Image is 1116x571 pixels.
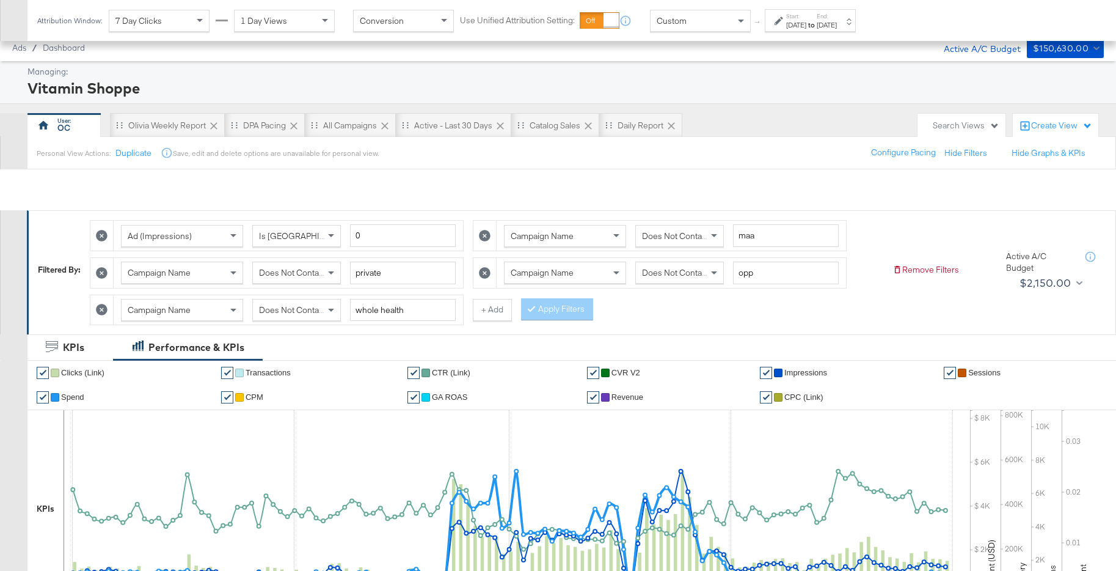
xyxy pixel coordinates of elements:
button: $2,150.00 [1015,273,1085,293]
div: Vitamin Shoppe [27,78,1101,98]
div: Attribution Window: [37,17,103,25]
span: Campaign Name [511,230,574,241]
span: Campaign Name [511,267,574,278]
div: Create View [1031,120,1092,132]
input: Enter a search term [350,262,456,284]
div: Active - Last 30 Days [414,120,492,131]
button: $150,630.00 [1027,39,1104,58]
label: End: [817,12,837,20]
div: Drag to reorder tab [517,122,524,128]
span: 7 Day Clicks [115,15,162,26]
div: All Campaigns [323,120,377,131]
div: Daily Report [618,120,663,131]
span: Impressions [784,368,827,377]
a: Dashboard [43,43,85,53]
div: Save, edit and delete options are unavailable for personal view. [173,149,379,158]
a: ✔ [587,391,599,403]
div: Olivia Weekly Report [128,120,206,131]
span: Does Not Contain [642,267,709,278]
span: CPM [246,392,263,402]
span: Revenue [611,392,643,402]
span: Campaign Name [128,304,191,315]
a: ✔ [221,391,233,403]
div: Managing: [27,66,1101,78]
a: ✔ [407,367,420,379]
div: OC [57,122,70,134]
span: Ad (Impressions) [128,230,192,241]
a: ✔ [587,367,599,379]
div: Drag to reorder tab [116,122,123,128]
span: Ads [12,43,26,53]
span: CTR (Link) [432,368,470,377]
span: Campaign Name [128,267,191,278]
span: Is [GEOGRAPHIC_DATA] [259,230,352,241]
div: Performance & KPIs [148,341,244,355]
div: $150,630.00 [1033,41,1089,56]
span: Does Not Contain [259,267,326,278]
a: ✔ [760,367,772,379]
a: ✔ [760,391,772,403]
span: Transactions [246,368,291,377]
span: 1 Day Views [241,15,287,26]
label: Start: [786,12,806,20]
div: Catalog Sales [530,120,580,131]
span: CPC (Link) [784,392,823,402]
span: / [26,43,43,53]
span: Custom [657,15,687,26]
span: GA ROAS [432,392,468,402]
div: Active A/C Budget [1006,251,1073,273]
div: Drag to reorder tab [402,122,409,128]
div: $2,150.00 [1019,274,1071,292]
button: Configure Pacing [863,142,944,164]
div: Personal View Actions: [37,149,111,158]
input: Enter a search term [350,299,456,322]
div: [DATE] [817,20,837,30]
a: ✔ [407,391,420,403]
label: Use Unified Attribution Setting: [460,15,575,26]
div: Drag to reorder tab [311,122,318,128]
div: Filtered By: [38,264,81,276]
div: KPIs [37,503,54,515]
span: Spend [61,392,84,402]
button: Duplicate [115,147,151,159]
button: Remove Filters [892,264,959,276]
span: Clicks (Link) [61,368,104,377]
span: Does Not Contain [642,230,709,241]
button: Hide Filters [944,147,987,159]
span: Sessions [968,368,1001,377]
div: DPA Pacing [243,120,286,131]
button: Hide Graphs & KPIs [1012,147,1085,159]
div: Active A/C Budget [931,39,1021,57]
div: Search Views [933,120,999,131]
strong: to [806,20,817,29]
input: Enter a search term [733,262,839,284]
div: KPIs [63,341,84,355]
a: ✔ [37,367,49,379]
a: ✔ [37,391,49,403]
span: Does Not Contain [259,304,326,315]
div: Drag to reorder tab [231,122,238,128]
a: ✔ [944,367,956,379]
span: ↑ [752,21,764,25]
div: [DATE] [786,20,806,30]
input: Enter a number [350,224,456,247]
span: Conversion [360,15,404,26]
a: ✔ [221,367,233,379]
button: + Add [473,299,512,321]
div: Drag to reorder tab [605,122,612,128]
span: CVR v2 [611,368,640,377]
input: Enter a search term [733,224,839,247]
